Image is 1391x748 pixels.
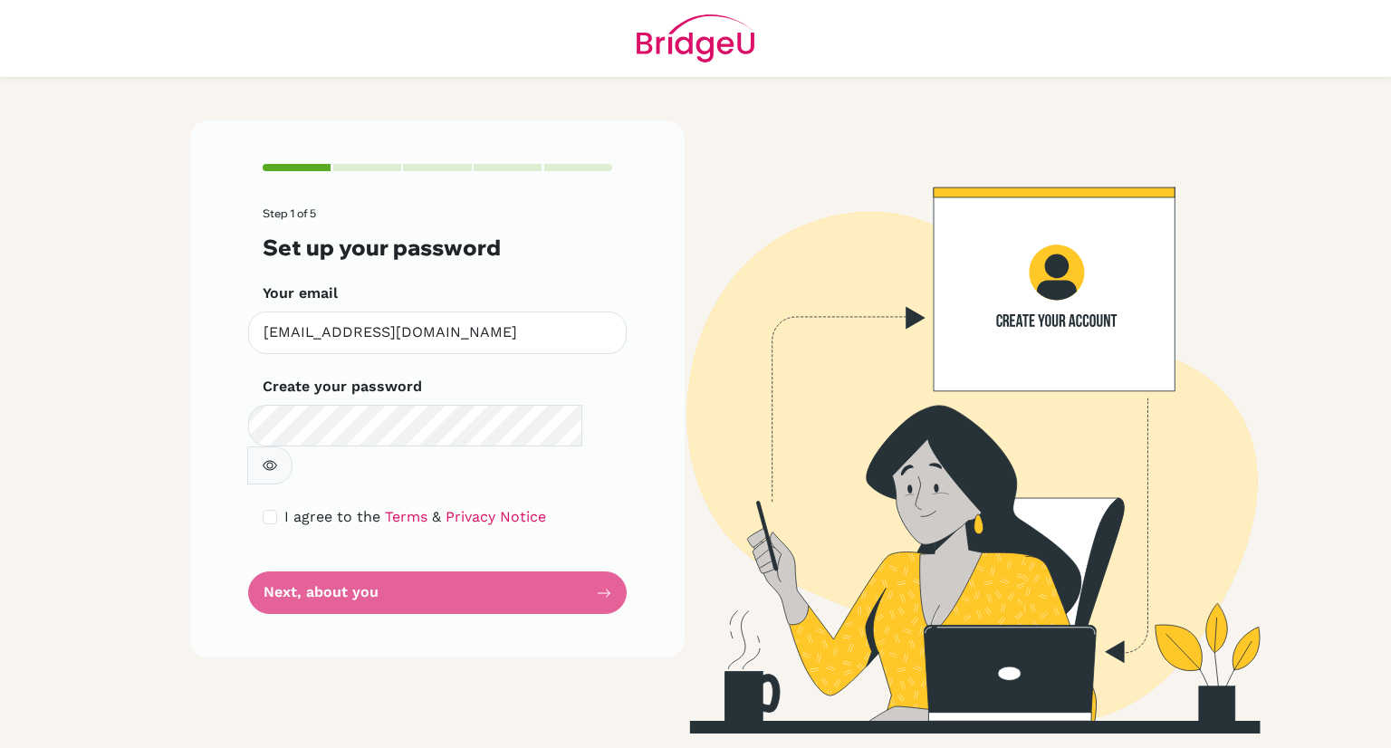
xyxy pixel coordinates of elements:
[263,283,338,304] label: Your email
[263,206,316,220] span: Step 1 of 5
[284,508,380,525] span: I agree to the
[446,508,546,525] a: Privacy Notice
[263,235,612,261] h3: Set up your password
[263,376,422,398] label: Create your password
[432,508,441,525] span: &
[385,508,427,525] a: Terms
[248,312,627,354] input: Insert your email*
